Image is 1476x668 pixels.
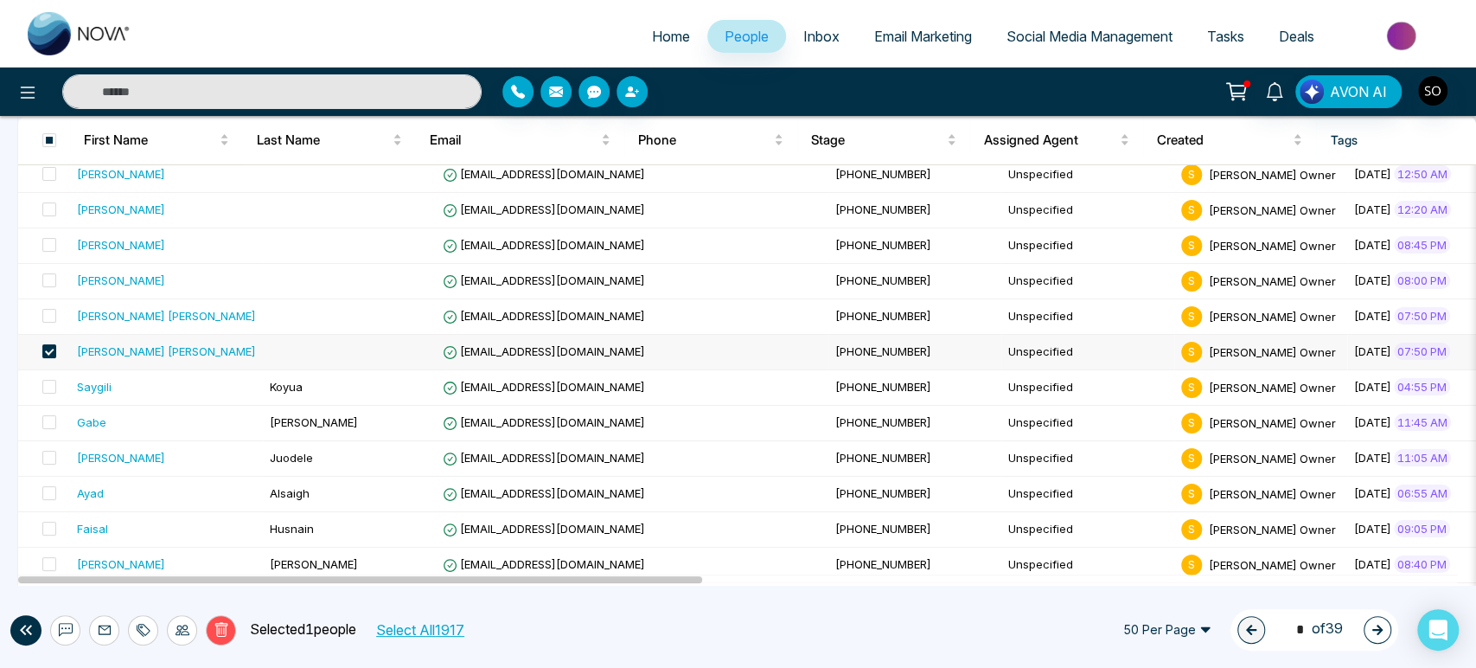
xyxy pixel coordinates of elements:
[1181,342,1202,363] span: S
[707,20,786,53] a: People
[1209,167,1336,181] span: [PERSON_NAME] Owner
[835,238,931,252] span: [PHONE_NUMBER]
[1417,609,1459,651] div: Open Intercom Messenger
[786,20,857,53] a: Inbox
[77,343,256,360] div: [PERSON_NAME] [PERSON_NAME]
[1001,548,1174,583] td: Unspecified
[270,415,358,429] span: [PERSON_NAME]
[77,307,256,324] div: [PERSON_NAME] [PERSON_NAME]
[1209,273,1336,287] span: [PERSON_NAME] Owner
[638,130,770,151] span: Phone
[270,557,358,571] span: [PERSON_NAME]
[1181,271,1202,292] span: S
[835,380,931,394] span: [PHONE_NUMBER]
[989,20,1190,53] a: Social Media Management
[1394,272,1450,289] span: 08:00 PM
[443,344,645,358] span: [EMAIL_ADDRESS][DOMAIN_NAME]
[1209,202,1336,216] span: [PERSON_NAME] Owner
[970,116,1143,164] th: Assigned Agent
[1418,76,1447,106] img: User Avatar
[77,520,108,537] div: Faisal
[1354,273,1391,287] span: [DATE]
[443,309,645,323] span: [EMAIL_ADDRESS][DOMAIN_NAME]
[257,130,389,151] span: Last Name
[1394,236,1450,254] span: 08:45 PM
[1181,484,1202,504] span: S
[1394,165,1451,183] span: 12:50 AM
[1111,616,1224,644] span: 50 Per Page
[1157,130,1289,151] span: Created
[1001,299,1174,335] td: Unspecified
[443,202,645,216] span: [EMAIL_ADDRESS][DOMAIN_NAME]
[1262,20,1332,53] a: Deals
[1209,309,1336,323] span: [PERSON_NAME] Owner
[443,238,645,252] span: [EMAIL_ADDRESS][DOMAIN_NAME]
[835,451,931,465] span: [PHONE_NUMBER]
[1300,80,1324,104] img: Lead Flow
[236,619,356,641] p: Selected 1 people
[1209,522,1336,536] span: [PERSON_NAME] Owner
[874,28,972,45] span: Email Marketing
[652,28,690,45] span: Home
[77,272,165,289] div: [PERSON_NAME]
[77,378,112,395] div: Saygili
[1190,20,1262,53] a: Tasks
[1354,522,1391,536] span: [DATE]
[1394,414,1451,431] span: 11:45 AM
[1181,306,1202,327] span: S
[1181,519,1202,540] span: S
[1354,202,1391,216] span: [DATE]
[270,522,314,536] span: Husnain
[835,202,931,216] span: [PHONE_NUMBER]
[77,236,165,254] div: [PERSON_NAME]
[1394,449,1451,466] span: 11:05 AM
[1394,307,1450,324] span: 07:50 PM
[1181,200,1202,221] span: S
[1209,380,1336,394] span: [PERSON_NAME] Owner
[1354,451,1391,465] span: [DATE]
[1181,448,1202,469] span: S
[77,414,106,431] div: Gabe
[811,130,943,151] span: Stage
[1286,618,1343,641] span: of 39
[1207,28,1244,45] span: Tasks
[1001,370,1174,406] td: Unspecified
[1181,164,1202,185] span: S
[725,28,769,45] span: People
[1001,477,1174,512] td: Unspecified
[443,451,645,465] span: [EMAIL_ADDRESS][DOMAIN_NAME]
[443,415,645,429] span: [EMAIL_ADDRESS][DOMAIN_NAME]
[1394,485,1451,502] span: 06:55 AM
[835,167,931,181] span: [PHONE_NUMBER]
[1354,557,1391,571] span: [DATE]
[77,449,165,466] div: [PERSON_NAME]
[1209,486,1336,500] span: [PERSON_NAME] Owner
[1354,380,1391,394] span: [DATE]
[443,557,645,571] span: [EMAIL_ADDRESS][DOMAIN_NAME]
[1181,235,1202,256] span: S
[1295,75,1402,108] button: AVON AI
[835,486,931,500] span: [PHONE_NUMBER]
[1001,157,1174,193] td: Unspecified
[270,380,303,394] span: Koyua
[84,130,216,151] span: First Name
[443,522,645,536] span: [EMAIL_ADDRESS][DOMAIN_NAME]
[430,130,597,151] span: Email
[635,20,707,53] a: Home
[1006,28,1172,45] span: Social Media Management
[1354,167,1391,181] span: [DATE]
[1209,451,1336,465] span: [PERSON_NAME] Owner
[857,20,989,53] a: Email Marketing
[416,116,624,164] th: Email
[1209,415,1336,429] span: [PERSON_NAME] Owner
[835,557,931,571] span: [PHONE_NUMBER]
[77,485,104,502] div: Ayad
[984,130,1116,151] span: Assigned Agent
[1209,238,1336,252] span: [PERSON_NAME] Owner
[1001,335,1174,370] td: Unspecified
[270,486,310,500] span: Alsaigh
[1001,406,1174,441] td: Unspecified
[1209,557,1336,571] span: [PERSON_NAME] Owner
[77,556,165,573] div: [PERSON_NAME]
[77,201,165,218] div: [PERSON_NAME]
